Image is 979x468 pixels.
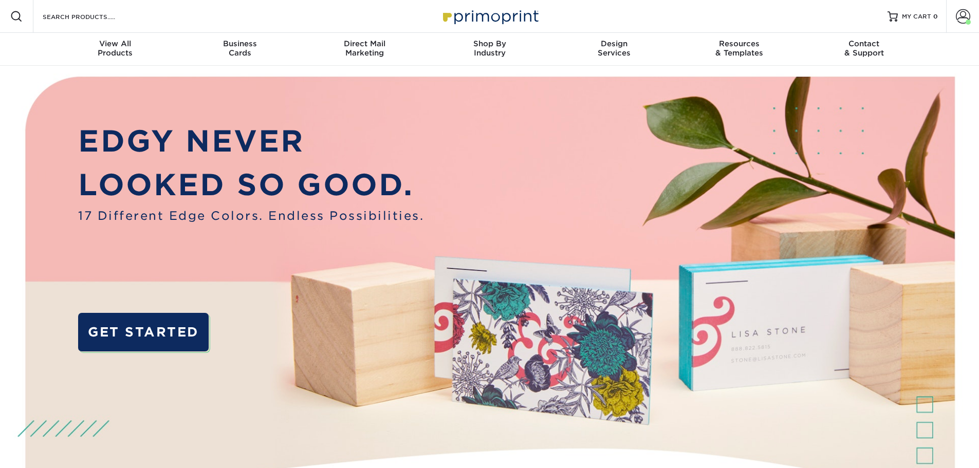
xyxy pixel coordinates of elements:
a: BusinessCards [177,33,302,66]
div: Services [552,39,677,58]
a: GET STARTED [78,313,208,351]
div: Industry [427,39,552,58]
p: EDGY NEVER [78,119,424,163]
span: 0 [933,13,938,20]
div: Products [53,39,178,58]
a: View AllProducts [53,33,178,66]
span: View All [53,39,178,48]
div: & Templates [677,39,802,58]
div: & Support [802,39,927,58]
span: Contact [802,39,927,48]
span: Design [552,39,677,48]
span: MY CART [902,12,931,21]
a: Resources& Templates [677,33,802,66]
span: Business [177,39,302,48]
span: 17 Different Edge Colors. Endless Possibilities. [78,207,424,224]
a: Contact& Support [802,33,927,66]
span: Shop By [427,39,552,48]
div: Cards [177,39,302,58]
a: DesignServices [552,33,677,66]
a: Direct MailMarketing [302,33,427,66]
span: Resources [677,39,802,48]
span: Direct Mail [302,39,427,48]
img: Primoprint [438,5,541,27]
div: Marketing [302,39,427,58]
a: Shop ByIndustry [427,33,552,66]
input: SEARCH PRODUCTS..... [42,10,142,23]
p: LOOKED SO GOOD. [78,163,424,207]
